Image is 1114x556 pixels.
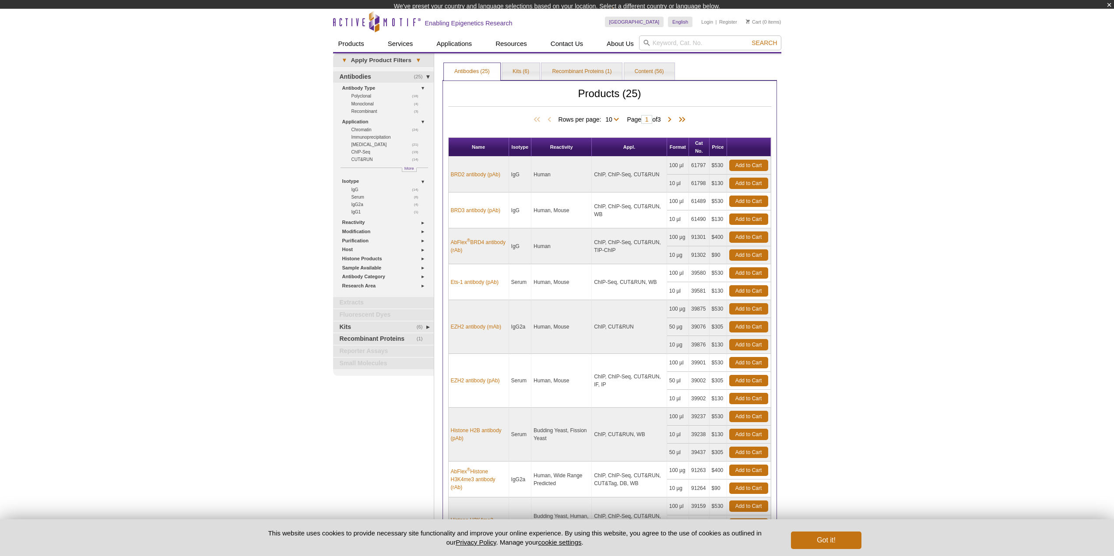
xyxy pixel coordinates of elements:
[689,318,710,336] td: 39076
[342,272,429,281] a: Antibody Category
[351,108,423,115] a: (3)Recombinant
[509,192,532,228] td: IgG
[689,282,710,300] td: 39581
[425,19,513,27] h2: Enabling Epigenetics Research
[689,246,710,264] td: 91302
[667,372,689,390] td: 50 µl
[710,426,727,444] td: $130
[710,282,727,300] td: $130
[333,346,434,357] a: Reporter Assays
[531,138,592,157] th: Reactivity
[509,228,532,264] td: IgG
[667,210,689,228] td: 10 µl
[710,408,727,426] td: $530
[592,497,667,551] td: ChIP, ChIP-Seq, CUT&RUN, CUT&Tag, DB, ICC, IF, IHC, TIP-ChIP, WB
[729,411,768,422] a: Add to Cart
[545,115,554,124] span: Previous Page
[710,462,727,479] td: $400
[333,358,434,369] a: Small Molecules
[444,63,500,80] a: Antibodies (25)
[624,63,675,80] a: Content (56)
[531,300,592,354] td: Human, Mouse
[667,175,689,192] td: 10 µl
[667,246,689,264] td: 10 µg
[451,323,501,331] a: EZH2 antibody (mAb)
[710,264,727,282] td: $530
[467,467,470,472] sup: ®
[342,254,429,263] a: Histone Products
[689,210,710,228] td: 61490
[342,245,429,254] a: Host
[710,372,727,390] td: $305
[451,468,506,491] a: AbFlex®Histone H3K4me3 antibody (rAb)
[701,19,713,25] a: Login
[509,462,532,497] td: IgG2a
[414,108,423,115] span: (3)
[342,84,429,93] a: Antibody Type
[729,375,768,386] a: Add to Cart
[689,408,710,426] td: 39237
[667,515,689,533] td: 50 µl
[710,175,727,192] td: $130
[509,497,532,551] td: Serum
[342,218,429,227] a: Reactivity
[667,282,689,300] td: 10 µl
[689,138,710,157] th: Cat No.
[592,462,667,497] td: ChIP, ChIP-Seq, CUT&RUN, CUT&Tag, DB, WB
[667,479,689,497] td: 10 µg
[592,157,667,192] td: ChIP, ChIP-Seq, CUT&RUN
[710,228,727,246] td: $400
[710,210,727,228] td: $130
[592,228,667,264] td: ChIP, ChIP-Seq, CUT&RUN, TIP-ChIP
[601,35,639,52] a: About Us
[746,19,750,24] img: Your Cart
[502,63,540,80] a: Kits (6)
[333,35,369,52] a: Products
[449,138,509,157] th: Name
[667,390,689,408] td: 10 µl
[451,427,506,442] a: Histone H2B antibody (pAb)
[689,497,710,515] td: 39159
[592,264,667,300] td: ChIP-Seq, CUT&RUN, WB
[402,168,417,172] a: More
[412,141,423,148] span: (21)
[490,35,532,52] a: Resources
[710,497,727,515] td: $530
[417,333,428,345] span: (1)
[404,164,414,172] span: More
[710,138,727,157] th: Price
[592,354,667,408] td: ChIP, ChIP-Seq, CUT&RUN, IF, IP
[538,539,581,546] button: cookie settings
[412,92,423,100] span: (18)
[729,267,768,279] a: Add to Cart
[689,515,710,533] td: 39060
[451,516,506,532] a: Histone H3K4me3 antibody (pAb)
[448,90,771,107] h2: Products (25)
[531,264,592,300] td: Human, Mouse
[657,116,661,123] span: 3
[351,201,423,208] a: (4)IgG2a
[342,227,429,236] a: Modification
[729,321,768,332] a: Add to Cart
[351,141,423,148] a: (21)[MEDICAL_DATA]
[689,336,710,354] td: 39876
[667,497,689,515] td: 100 µl
[592,138,667,157] th: Appl.
[531,408,592,462] td: Budding Yeast, Fission Yeast
[729,357,768,368] a: Add to Cart
[342,281,429,290] a: Research Area
[729,160,768,171] a: Add to Cart
[612,7,635,27] img: Change Here
[689,444,710,462] td: 39437
[351,100,423,108] a: (4)Monoclonal
[689,426,710,444] td: 39238
[605,17,664,27] a: [GEOGRAPHIC_DATA]
[729,303,768,315] a: Add to Cart
[592,408,667,462] td: ChIP, CUT&RUN, WB
[253,528,777,547] p: This website uses cookies to provide necessary site functionality and improve your online experie...
[351,148,423,156] a: (19)ChIP-Seq
[333,297,434,308] a: Extracts
[667,318,689,336] td: 50 µg
[451,278,499,286] a: Ets-1 antibody (pAb)
[414,100,423,108] span: (4)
